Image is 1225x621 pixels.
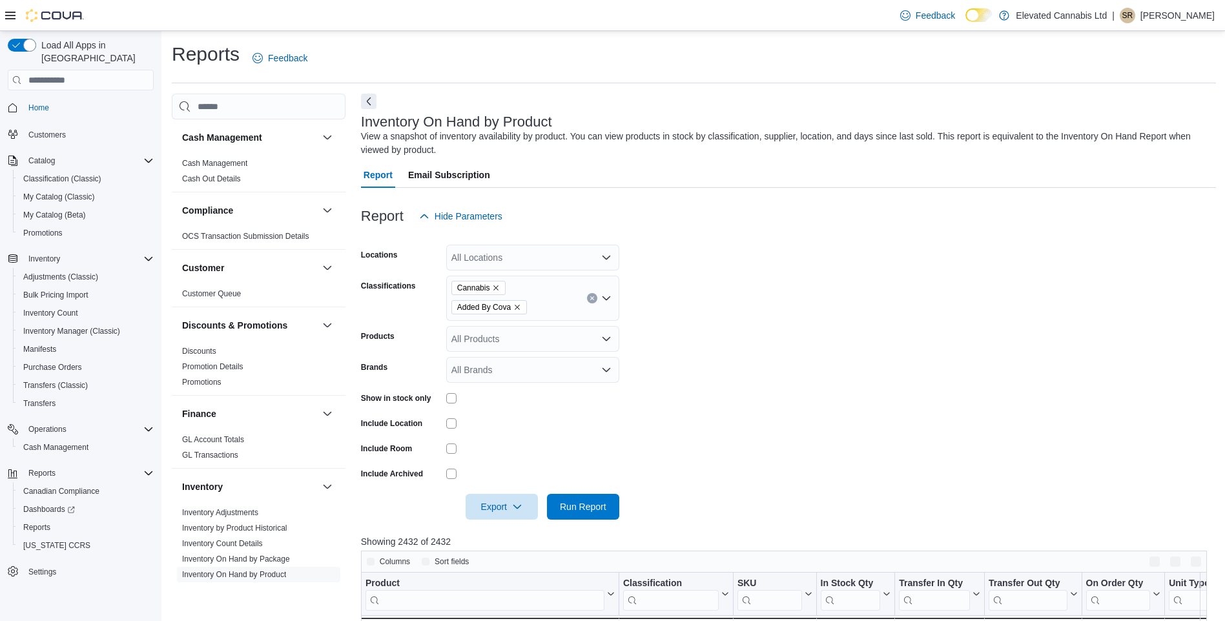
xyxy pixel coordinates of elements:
[18,440,154,455] span: Cash Management
[547,494,619,520] button: Run Report
[18,225,154,241] span: Promotions
[13,376,159,394] button: Transfers (Classic)
[361,362,387,372] label: Brands
[182,555,290,564] a: Inventory On Hand by Package
[23,308,78,318] span: Inventory Count
[18,520,154,535] span: Reports
[23,398,56,409] span: Transfers
[182,231,309,241] span: OCS Transaction Submission Details
[895,3,960,28] a: Feedback
[364,162,393,188] span: Report
[28,156,55,166] span: Catalog
[182,451,238,460] a: GL Transactions
[28,424,67,434] span: Operations
[23,228,63,238] span: Promotions
[13,322,159,340] button: Inventory Manager (Classic)
[380,556,410,567] span: Columns
[601,293,612,303] button: Open list of options
[182,346,216,356] span: Discounts
[820,578,880,611] div: In Stock Qty
[182,362,243,371] a: Promotion Details
[172,156,345,192] div: Cash Management
[182,378,221,387] a: Promotions
[435,556,469,567] span: Sort fields
[182,434,244,445] span: GL Account Totals
[18,538,154,553] span: Washington CCRS
[182,539,263,548] a: Inventory Count Details
[361,393,431,403] label: Show in stock only
[560,500,606,513] span: Run Report
[182,585,260,595] span: Inventory Transactions
[23,251,65,267] button: Inventory
[182,407,317,420] button: Finance
[737,578,802,611] div: SKU URL
[18,189,154,205] span: My Catalog (Classic)
[182,569,286,580] span: Inventory On Hand by Product
[182,289,241,299] span: Customer Queue
[23,422,154,437] span: Operations
[457,301,511,314] span: Added By Cova
[18,360,154,375] span: Purchase Orders
[1086,578,1150,590] div: On Order Qty
[182,361,243,372] span: Promotion Details
[23,362,82,372] span: Purchase Orders
[172,343,345,395] div: Discounts & Promotions
[18,484,154,499] span: Canadian Compliance
[899,578,970,590] div: Transfer In Qty
[361,130,1210,157] div: View a snapshot of inventory availability by product. You can view products in stock by classific...
[989,578,1077,611] button: Transfer Out Qty
[18,287,154,303] span: Bulk Pricing Import
[435,210,502,223] span: Hide Parameters
[623,578,719,590] div: Classification
[23,564,154,580] span: Settings
[320,260,335,276] button: Customer
[23,127,71,143] a: Customers
[182,204,233,217] h3: Compliance
[23,99,154,116] span: Home
[18,341,61,357] a: Manifests
[3,562,159,581] button: Settings
[182,319,317,332] button: Discounts & Promotions
[451,281,506,295] span: Cannabis
[182,159,247,168] a: Cash Management
[182,377,221,387] span: Promotions
[362,554,415,569] button: Columns
[1168,554,1183,569] button: Display options
[18,396,61,411] a: Transfers
[18,396,154,411] span: Transfers
[18,207,154,223] span: My Catalog (Beta)
[23,504,75,514] span: Dashboards
[23,422,72,437] button: Operations
[13,206,159,224] button: My Catalog (Beta)
[23,326,120,336] span: Inventory Manager (Classic)
[414,203,508,229] button: Hide Parameters
[451,300,527,314] span: Added By Cova
[13,500,159,518] a: Dashboards
[182,261,224,274] h3: Customer
[1169,578,1217,590] div: Unit Type
[23,272,98,282] span: Adjustments (Classic)
[18,189,100,205] a: My Catalog (Classic)
[172,41,240,67] h1: Reports
[18,269,154,285] span: Adjustments (Classic)
[13,188,159,206] button: My Catalog (Classic)
[417,554,474,569] button: Sort fields
[23,344,56,354] span: Manifests
[365,578,615,611] button: Product
[1086,578,1150,611] div: On Order Qty
[18,378,154,393] span: Transfers (Classic)
[1122,8,1133,23] span: SR
[172,229,345,249] div: Compliance
[26,9,84,22] img: Cova
[182,407,216,420] h3: Finance
[989,578,1067,611] div: Transfer Out Qty
[182,554,290,564] span: Inventory On Hand by Package
[457,281,490,294] span: Cannabis
[18,484,105,499] a: Canadian Compliance
[23,564,61,580] a: Settings
[8,93,154,615] nav: Complex example
[13,268,159,286] button: Adjustments (Classic)
[13,518,159,536] button: Reports
[361,418,422,429] label: Include Location
[23,465,61,481] button: Reports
